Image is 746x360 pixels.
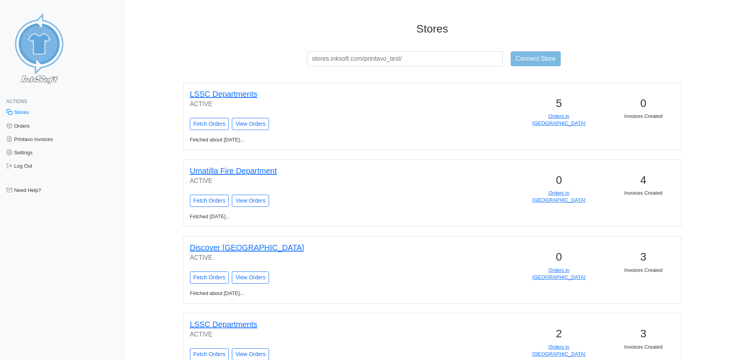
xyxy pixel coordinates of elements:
[606,174,681,187] h3: 4
[190,320,257,329] a: LSSC Departments
[521,174,596,187] h3: 0
[533,267,585,280] a: Orders in [GEOGRAPHIC_DATA]
[190,177,421,185] h6: ACTIVE
[6,99,27,104] span: Actions
[185,290,439,297] p: Fetched about [DATE]...
[145,22,719,36] h3: Stores
[521,327,596,340] h3: 2
[533,344,585,357] a: Orders in [GEOGRAPHIC_DATA]
[521,97,596,110] h3: 5
[232,118,269,130] a: View Orders
[190,195,229,207] input: Fetch Orders
[190,331,421,338] h6: ACTIVE
[533,190,585,203] a: Orders in [GEOGRAPHIC_DATA]
[190,118,229,130] input: Fetch Orders
[606,190,681,197] p: Invoices Created
[29,110,38,116] span: 12
[533,113,585,126] a: Orders in [GEOGRAPHIC_DATA]
[606,327,681,340] h3: 3
[606,344,681,351] p: Invoices Created
[185,213,439,220] p: Fetched [DATE]...
[606,97,681,110] h3: 0
[53,136,64,143] span: 310
[190,254,421,261] h6: ACTIVE
[190,271,229,284] input: Fetch Orders
[190,243,304,252] a: Discover [GEOGRAPHIC_DATA]
[521,250,596,264] h3: 0
[190,100,421,108] h6: ACTIVE
[606,250,681,264] h3: 3
[190,90,257,98] a: LSSC Departments
[606,113,681,120] p: Invoices Created
[307,51,503,66] input: stores.inksoft.com/printavo_test/
[606,267,681,274] p: Invoices Created
[511,51,561,66] input: Connect Store
[185,136,439,143] p: Fetched about [DATE]...
[232,271,269,284] a: View Orders
[232,195,269,207] a: View Orders
[190,166,277,175] a: Umatilla Fire Department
